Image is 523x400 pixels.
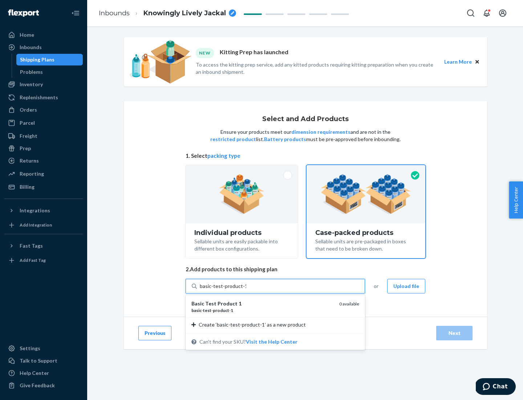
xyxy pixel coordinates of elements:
a: Home [4,29,83,41]
div: Settings [20,345,40,352]
input: Basic Test Product 1basic-test-product-10 availableCreate ‘basic-test-product-1’ as a new product... [200,283,246,290]
button: Talk to Support [4,355,83,367]
a: Problems [16,66,83,78]
em: 1 [239,300,242,307]
a: Prep [4,143,83,154]
button: Open Search Box [463,6,478,20]
button: Integrations [4,205,83,216]
em: Basic [191,300,204,307]
a: Orders [4,104,83,116]
div: Shipping Plans [20,56,54,63]
a: Add Integration [4,219,83,231]
div: Talk to Support [20,357,57,364]
a: Inbounds [4,41,83,53]
div: Parcel [20,119,35,127]
h1: Select and Add Products [262,116,349,123]
div: Integrations [20,207,50,214]
em: Product [218,300,238,307]
button: dimension requirements [291,128,350,136]
button: Next [436,326,473,340]
div: Prep [20,145,31,152]
div: Sellable units are easily packable into different box configurations. [194,236,289,252]
div: Help Center [20,369,49,377]
button: Give Feedback [4,380,83,391]
em: basic [191,308,202,313]
span: 0 available [339,301,359,307]
em: Test [205,300,216,307]
button: Fast Tags [4,240,83,252]
div: Individual products [194,229,289,236]
span: 1. Select [186,152,425,160]
span: 2. Add products to this shipping plan [186,265,425,273]
p: Kitting Prep has launched [220,48,288,58]
div: Sellable units are pre-packaged in boxes that need to be broken down. [315,236,417,252]
div: Freight [20,132,37,140]
span: Can't find your SKU? [199,338,297,345]
div: Give Feedback [20,382,55,389]
img: Flexport logo [8,9,39,17]
div: Next [442,329,466,337]
img: case-pack.59cecea509d18c883b923b81aeac6d0b.png [321,174,411,214]
a: Settings [4,343,83,354]
div: Returns [20,157,39,164]
div: Inventory [20,81,43,88]
div: Home [20,31,34,39]
a: Freight [4,130,83,142]
span: Knowingly Lively Jackal [143,9,226,18]
div: Reporting [20,170,44,177]
ol: breadcrumbs [93,3,242,24]
a: Add Fast Tag [4,255,83,266]
div: NEW [196,48,214,58]
div: Orders [20,106,37,113]
a: Parcel [4,117,83,129]
button: Open notifications [479,6,494,20]
button: restricted product [210,136,256,143]
button: Close Navigation [68,6,83,20]
div: Replenishments [20,94,58,101]
a: Inventory [4,79,83,90]
button: Basic Test Product 1basic-test-product-10 availableCreate ‘basic-test-product-1’ as a new product... [246,338,297,345]
em: 1 [231,308,233,313]
div: Add Integration [20,222,52,228]
em: product [213,308,229,313]
div: Case-packed products [315,229,417,236]
p: To access the kitting prep service, add any kitted products requiring kitting preparation when yo... [196,61,438,76]
img: individual-pack.facf35554cb0f1810c75b2bd6df2d64e.png [219,174,264,214]
button: Close [473,58,481,66]
button: Previous [138,326,171,340]
iframe: Opens a widget where you can chat to one of our agents [476,378,516,396]
p: Ensure your products meet our and are not in the list. must be pre-approved before inbounding. [210,128,401,143]
div: Add Fast Tag [20,257,46,263]
button: Learn More [444,58,472,66]
span: or [374,283,378,290]
div: Billing [20,183,35,191]
a: Returns [4,155,83,167]
button: Open account menu [495,6,510,20]
button: Upload file [387,279,425,293]
button: Battery products [264,136,306,143]
a: Shipping Plans [16,54,83,65]
em: test [203,308,211,313]
button: packing type [207,152,240,160]
div: Fast Tags [20,242,43,249]
a: Inbounds [99,9,130,17]
button: Help Center [509,181,523,219]
a: Help Center [4,367,83,379]
a: Reporting [4,168,83,180]
div: - - - [191,307,333,313]
div: Problems [20,68,43,76]
div: Inbounds [20,44,42,51]
a: Replenishments [4,92,83,103]
a: Billing [4,181,83,193]
span: Create ‘basic-test-product-1’ as a new product [199,321,306,328]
